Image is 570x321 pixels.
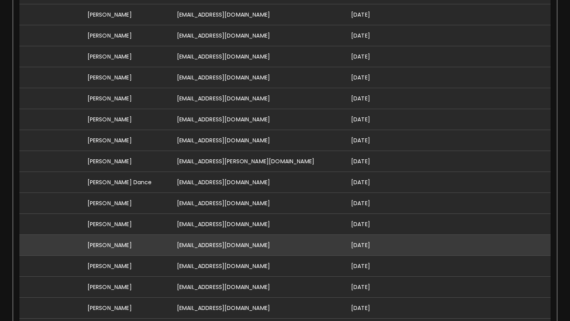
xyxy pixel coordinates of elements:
td: [DATE] [345,88,402,109]
td: [DATE] [345,193,402,214]
td: [EMAIL_ADDRESS][DOMAIN_NAME] [171,172,345,193]
td: [DATE] [345,172,402,193]
td: [PERSON_NAME] [81,235,171,256]
td: [EMAIL_ADDRESS][DOMAIN_NAME] [171,214,345,235]
td: [EMAIL_ADDRESS][DOMAIN_NAME] [171,109,345,130]
td: [PERSON_NAME] [81,109,171,130]
td: [DATE] [345,235,402,256]
td: [DATE] [345,25,402,46]
td: [PERSON_NAME] [81,67,171,88]
td: [PERSON_NAME] Dance [81,172,171,193]
td: [DATE] [345,256,402,277]
td: [EMAIL_ADDRESS][DOMAIN_NAME] [171,25,345,46]
td: [EMAIL_ADDRESS][DOMAIN_NAME] [171,67,345,88]
td: [EMAIL_ADDRESS][DOMAIN_NAME] [171,4,345,25]
td: [PERSON_NAME] [81,151,171,172]
td: [DATE] [345,46,402,67]
td: [EMAIL_ADDRESS][DOMAIN_NAME] [171,88,345,109]
td: [PERSON_NAME] [81,4,171,25]
td: [EMAIL_ADDRESS][DOMAIN_NAME] [171,130,345,151]
td: [PERSON_NAME] [81,277,171,298]
td: [DATE] [345,298,402,319]
td: [PERSON_NAME] [81,214,171,235]
td: [PERSON_NAME] [81,256,171,277]
td: [DATE] [345,277,402,298]
td: [PERSON_NAME] [81,298,171,319]
td: [EMAIL_ADDRESS][DOMAIN_NAME] [171,256,345,277]
td: [PERSON_NAME] [81,88,171,109]
td: [EMAIL_ADDRESS][DOMAIN_NAME] [171,277,345,298]
td: [DATE] [345,4,402,25]
td: [PERSON_NAME] [81,46,171,67]
td: [PERSON_NAME] [81,130,171,151]
td: [EMAIL_ADDRESS][DOMAIN_NAME] [171,46,345,67]
td: [DATE] [345,109,402,130]
td: [EMAIL_ADDRESS][DOMAIN_NAME] [171,193,345,214]
td: [EMAIL_ADDRESS][DOMAIN_NAME] [171,298,345,319]
td: [PERSON_NAME] [81,193,171,214]
td: [DATE] [345,151,402,172]
td: [DATE] [345,130,402,151]
td: [PERSON_NAME] [81,25,171,46]
td: [EMAIL_ADDRESS][PERSON_NAME][DOMAIN_NAME] [171,151,345,172]
td: [EMAIL_ADDRESS][DOMAIN_NAME] [171,235,345,256]
td: [DATE] [345,67,402,88]
td: [DATE] [345,214,402,235]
